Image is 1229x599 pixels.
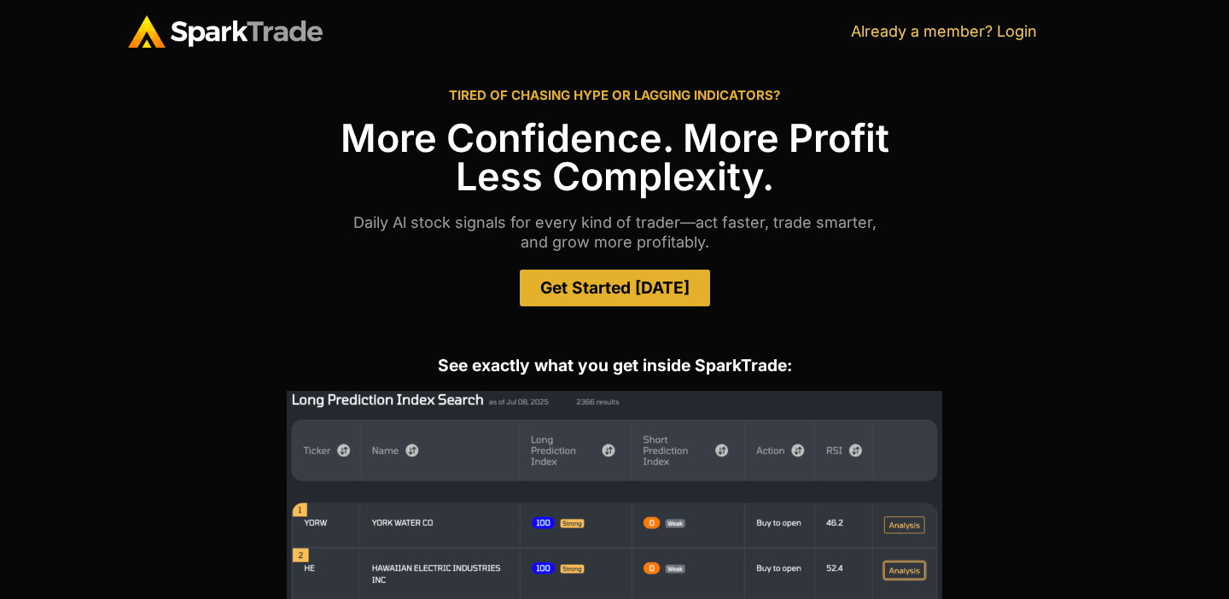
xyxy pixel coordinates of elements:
[128,358,1101,374] h2: See exactly what you get inside SparkTrade:
[128,89,1101,102] h2: TIRED OF CHASING HYPE OR LAGGING INDICATORS?
[851,22,1037,40] a: Already a member? Login
[128,119,1101,195] h1: More Confidence. More Profit Less Complexity.
[540,280,690,296] span: Get Started [DATE]
[128,212,1101,253] p: Daily Al stock signals for every kind of trader—act faster, trade smarter, and grow more profitably.
[520,270,710,306] a: Get Started [DATE]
